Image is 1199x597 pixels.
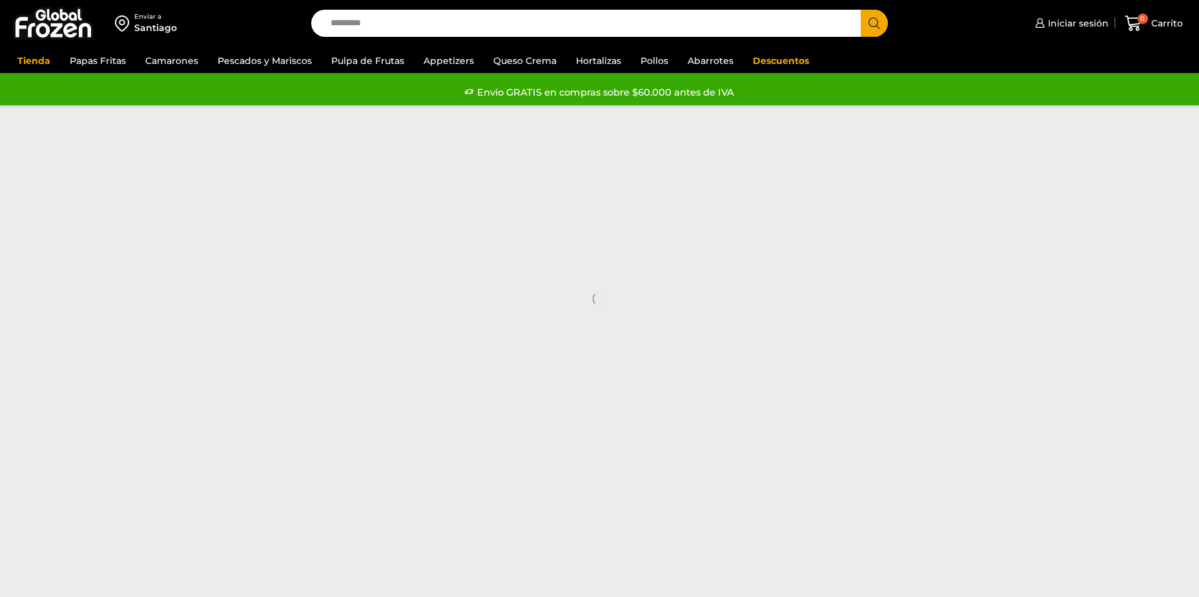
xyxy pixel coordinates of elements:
a: Pescados y Mariscos [211,48,318,73]
img: address-field-icon.svg [115,12,134,34]
span: Carrito [1148,17,1183,30]
div: Santiago [134,21,177,34]
span: 0 [1138,14,1148,24]
a: Hortalizas [569,48,628,73]
a: 0 Carrito [1122,8,1186,39]
button: Search button [861,10,888,37]
a: Pulpa de Frutas [325,48,411,73]
a: Appetizers [417,48,480,73]
a: Pollos [634,48,675,73]
a: Abarrotes [681,48,740,73]
a: Tienda [11,48,57,73]
a: Camarones [139,48,205,73]
span: Iniciar sesión [1045,17,1109,30]
a: Descuentos [746,48,815,73]
a: Queso Crema [487,48,563,73]
a: Iniciar sesión [1032,10,1109,36]
a: Papas Fritas [63,48,132,73]
div: Enviar a [134,12,177,21]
